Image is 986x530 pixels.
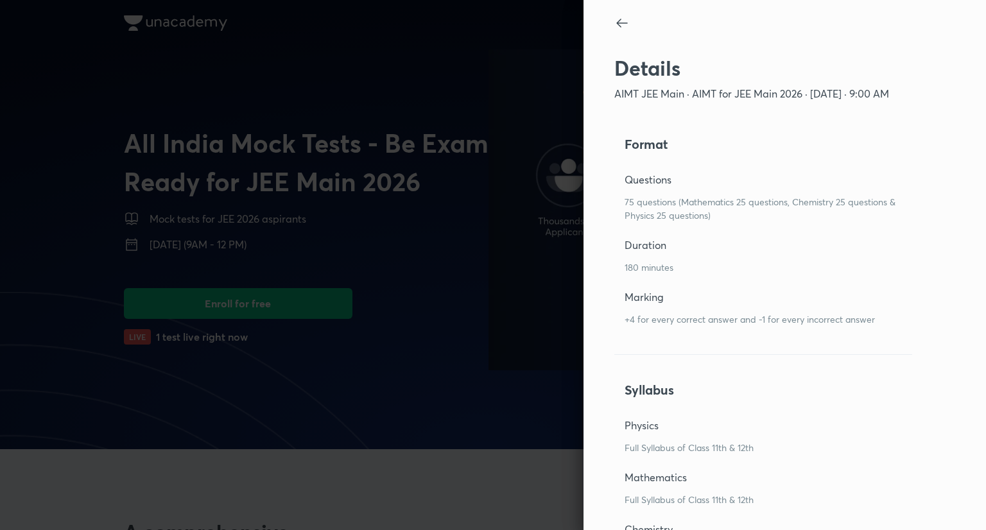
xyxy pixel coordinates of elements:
[625,441,754,454] p: Full Syllabus of Class 11th & 12th
[625,380,754,400] h4: Syllabus
[625,493,754,506] p: Full Syllabus of Class 11th & 12th
[614,56,912,80] h2: Details
[625,470,754,485] p: Mathematics
[625,289,912,305] p: Marking
[625,312,912,326] p: +4 for every correct answer and -1 for every incorrect answer
[625,418,754,433] p: Physics
[625,195,912,222] p: 75 questions (Mathematics 25 questions, Chemistry 25 questions & Physics 25 questions)
[614,86,912,101] p: AIMT JEE Main · AIMT for JEE Main 2026 · [DATE] · 9:00 AM
[625,261,912,274] p: 180 minutes
[625,172,912,187] p: Questions
[625,237,912,253] p: Duration
[625,135,912,154] h4: Format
